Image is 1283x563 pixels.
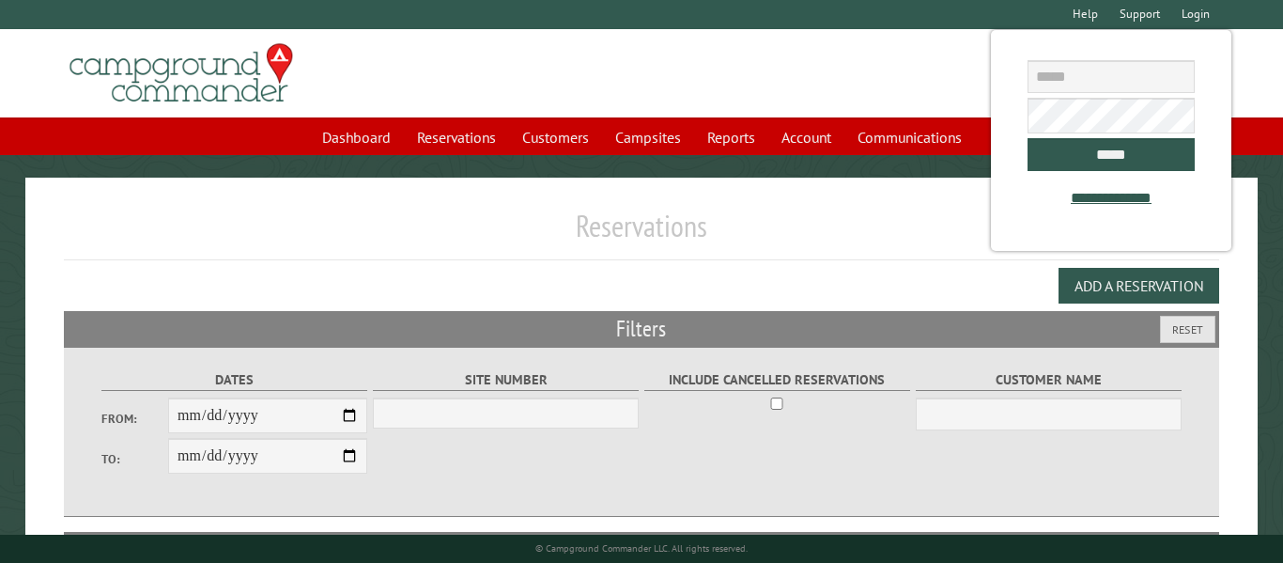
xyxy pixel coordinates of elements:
[373,369,639,391] label: Site Number
[1160,316,1215,343] button: Reset
[846,119,973,155] a: Communications
[101,450,168,468] label: To:
[511,119,600,155] a: Customers
[604,119,692,155] a: Campsites
[101,369,367,391] label: Dates
[311,119,402,155] a: Dashboard
[64,208,1218,259] h1: Reservations
[770,119,842,155] a: Account
[64,37,299,110] img: Campground Commander
[916,369,1182,391] label: Customer Name
[535,542,748,555] small: © Campground Commander LLC. All rights reserved.
[696,119,766,155] a: Reports
[64,311,1218,347] h2: Filters
[1059,268,1219,304] button: Add a Reservation
[101,410,168,428] label: From:
[406,119,507,155] a: Reservations
[644,369,910,391] label: Include Cancelled Reservations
